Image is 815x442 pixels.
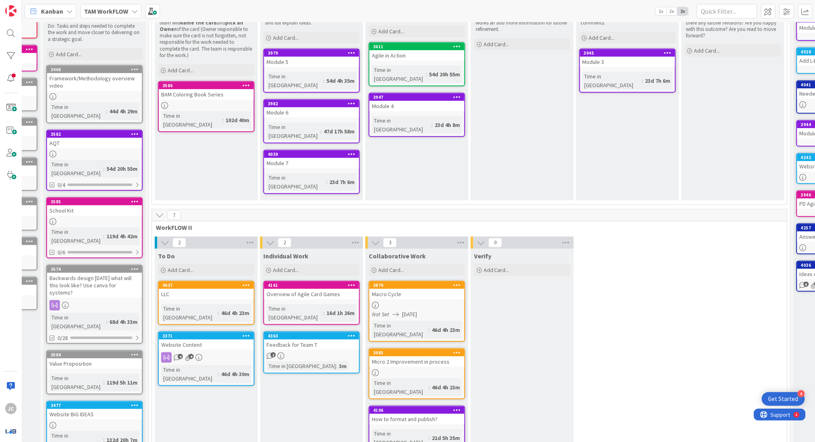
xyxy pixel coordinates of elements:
div: 3985 [370,349,464,356]
div: Feedback for Team T [264,340,359,350]
span: 2 [271,352,276,358]
div: Module 7 [264,158,359,168]
div: 3985 [373,350,464,356]
span: To Do [158,252,175,260]
span: 4 [178,354,183,359]
a: 3584Value PropositionTime in [GEOGRAPHIC_DATA]:119d 5h 11m [46,350,143,395]
a: 3611Agile in ActionTime in [GEOGRAPHIC_DATA]:54d 20h 55m [369,42,465,86]
a: 3947Module 4Time in [GEOGRAPHIC_DATA]:23d 4h 8m [369,93,465,137]
div: LLC [159,289,254,299]
div: 4363 [268,333,359,339]
div: 46d 4h 23m [430,383,462,392]
span: WorkFLOW II [156,223,777,231]
div: 102d 40m [224,116,251,125]
div: AQT [47,138,142,148]
div: 4039 [268,151,359,157]
span: Add Card... [589,34,615,41]
span: Add Card... [484,266,509,274]
div: 3945 [580,49,675,57]
span: 2 [278,238,292,248]
div: 3582 [47,131,142,138]
span: 7 [167,210,181,220]
div: 46d 4h 23m [430,325,462,334]
div: Time in [GEOGRAPHIC_DATA] [161,365,218,383]
div: 3586 [162,83,254,88]
div: 4 [42,3,44,10]
span: Add Card... [694,47,720,54]
div: Website Content [159,340,254,350]
b: TAM WorkFLOW [84,7,128,15]
span: Kanban [41,6,63,16]
div: Time in [GEOGRAPHIC_DATA] [372,65,426,83]
div: 4039 [264,151,359,158]
div: 3371 [159,332,254,340]
div: 3371Website Content [159,332,254,350]
span: 2x [667,7,677,15]
span: 6 [804,282,809,287]
span: 4 [189,354,194,359]
div: 3477 [47,402,142,409]
div: 3371 [162,333,254,339]
a: 3879Macro CycleNot Set[DATE]Time in [GEOGRAPHIC_DATA]:46d 4h 23m [369,281,465,342]
span: Add Card... [378,28,404,35]
a: 3574Backwards design [DATE] what will this look like? Use canva for systems?Time in [GEOGRAPHIC_D... [46,265,143,344]
div: Time in [GEOGRAPHIC_DATA] [267,72,323,90]
a: 3582AQTTime in [GEOGRAPHIC_DATA]:54d 20h 55m0/4 [46,130,143,191]
div: 3586 [159,82,254,89]
div: 4161Overview of Agile Card Games [264,282,359,299]
div: 3582 [51,131,142,137]
span: : [323,76,324,85]
div: School Kit [47,205,142,216]
div: 119d 4h 42m [105,232,140,241]
span: : [103,232,105,241]
div: 3477 [51,403,142,408]
div: 4106 [370,407,464,414]
div: Time in [GEOGRAPHIC_DATA] [267,173,326,191]
span: Add Card... [273,34,299,41]
span: 0 [489,238,502,248]
div: 3979 [268,50,359,56]
span: Add Card... [56,51,82,58]
a: 4161Overview of Agile Card GamesTime in [GEOGRAPHIC_DATA]:16d 1h 26m [263,281,360,325]
i: Not Set [372,311,389,318]
span: : [426,70,427,79]
div: 3477Website BiG IDEAS [47,402,142,419]
div: Time in [GEOGRAPHIC_DATA] [49,313,106,331]
div: 4106 [373,407,464,413]
span: : [326,178,327,186]
div: 3m [337,362,349,370]
span: Collaborative Work [369,252,426,260]
span: Add Card... [484,41,509,48]
div: Time in [GEOGRAPHIC_DATA] [583,72,642,90]
div: Module 3 [580,57,675,67]
div: 3586BAM Coloring Book Series [159,82,254,100]
span: : [642,76,643,85]
p: Collaborate on product. Does it meet the goals of both instruction an design? Are there any furth... [686,6,780,39]
div: 23d 7h 6m [643,76,673,85]
span: 3x [677,7,688,15]
p: Do: Tasks and steps needed to complete the work and move closer to delivering on a strategic goal. [48,23,141,43]
div: How to format and publish? [370,414,464,424]
span: Support [17,1,37,11]
div: 4161 [264,282,359,289]
div: Macro Cycle [370,289,464,299]
div: 4363Feedback for Team T [264,332,359,350]
span: 1x [656,7,667,15]
div: BAM Coloring Book Series [159,89,254,100]
div: Overview of Agile Card Games [264,289,359,299]
a: 3466Framework/Methodology overview videoTime in [GEOGRAPHIC_DATA]:44d 4h 29m [46,65,143,123]
div: 3979 [264,49,359,57]
div: 3582AQT [47,131,142,148]
div: 3584Value Proposition [47,351,142,369]
div: 4037 [159,282,254,289]
a: 3945Module 3Time in [GEOGRAPHIC_DATA]:23d 7h 6m [579,49,676,93]
div: Time in [GEOGRAPHIC_DATA] [267,362,336,370]
div: 44d 4h 29m [107,107,140,116]
div: 4039Module 7 [264,151,359,168]
img: Visit kanbanzone.com [5,5,16,16]
p: Work items (cards) are pulled from the backlog or created in this column. The team will and of th... [160,6,253,59]
div: 46d 4h 23m [219,309,251,317]
div: 54d 20h 55m [427,70,462,79]
a: 3982Module 6Time in [GEOGRAPHIC_DATA]:47d 17h 58m [263,99,360,143]
a: 4363Feedback for Team TTime in [GEOGRAPHIC_DATA]:3m [263,331,360,374]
